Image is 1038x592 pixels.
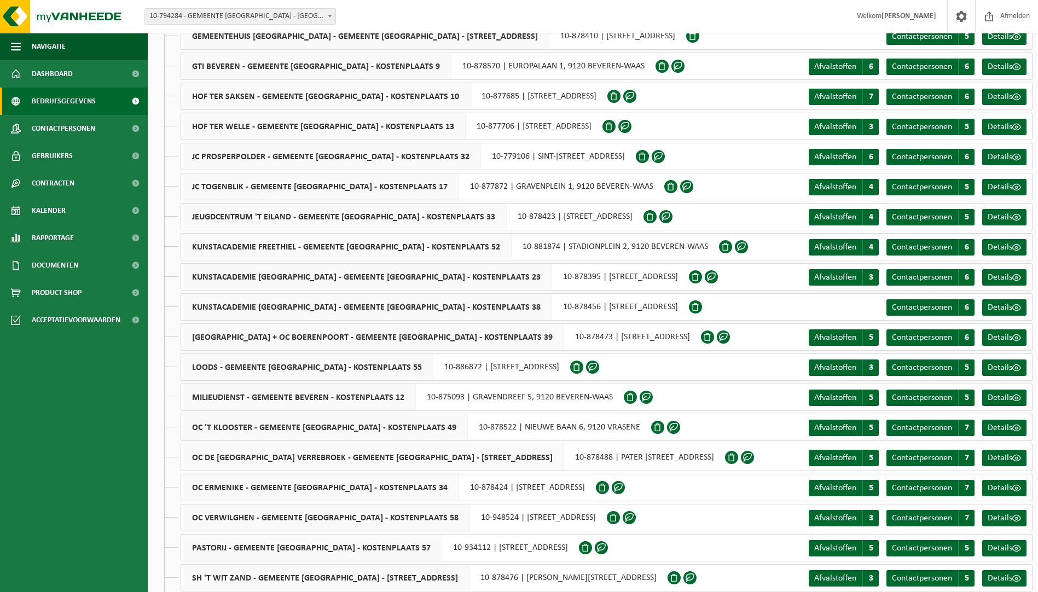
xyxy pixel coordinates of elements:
div: 10-779106 | SINT-[STREET_ADDRESS] [181,143,636,170]
span: Afvalstoffen [814,92,856,101]
a: Afvalstoffen 3 [809,269,879,286]
span: Afvalstoffen [814,514,856,523]
div: 10-877706 | [STREET_ADDRESS] [181,113,602,140]
span: 3 [862,570,879,587]
span: Navigatie [32,33,66,60]
a: Details [982,28,1027,45]
span: GEMEENTEHUIS [GEOGRAPHIC_DATA] - GEMEENTE [GEOGRAPHIC_DATA] - [STREET_ADDRESS] [181,23,549,49]
div: 10-878423 | [STREET_ADDRESS] [181,203,643,230]
span: Contactpersonen [892,393,952,402]
a: Afvalstoffen 6 [809,149,879,165]
a: Contactpersonen 7 [886,450,975,466]
span: Details [988,484,1012,492]
a: Afvalstoffen 5 [809,450,879,466]
span: Bedrijfsgegevens [32,88,96,115]
span: 6 [958,59,975,75]
a: Contactpersonen 6 [886,149,975,165]
strong: [PERSON_NAME] [882,12,936,20]
span: OC DE [GEOGRAPHIC_DATA] VERREBROEK - GEMEENTE [GEOGRAPHIC_DATA] - [STREET_ADDRESS] [181,444,564,471]
a: Details [982,89,1027,105]
a: Afvalstoffen 4 [809,209,879,225]
span: Afvalstoffen [814,544,856,553]
span: Details [988,273,1012,282]
span: 5 [958,390,975,406]
a: Contactpersonen 5 [886,28,975,45]
a: Contactpersonen 6 [886,89,975,105]
span: 4 [862,209,879,225]
a: Details [982,269,1027,286]
a: Details [982,540,1027,556]
a: Afvalstoffen 5 [809,329,879,346]
span: 5 [862,480,879,496]
span: OC ERMENIKE - GEMEENTE [GEOGRAPHIC_DATA] - KOSTENPLAATS 34 [181,474,459,501]
span: 5 [862,540,879,556]
span: Details [988,363,1012,372]
span: 10-794284 - GEMEENTE BEVEREN - BEVEREN-WAAS [144,8,336,25]
span: 4 [862,239,879,256]
span: Details [988,153,1012,161]
span: 5 [958,540,975,556]
span: Details [988,243,1012,252]
span: Afvalstoffen [814,393,856,402]
span: 5 [958,359,975,376]
span: Afvalstoffen [814,243,856,252]
span: 5 [958,119,975,135]
span: Gebruikers [32,142,73,170]
span: Contactpersonen [892,484,952,492]
span: Contactpersonen [892,62,952,71]
span: HOF TER SAKSEN - GEMEENTE [GEOGRAPHIC_DATA] - KOSTENPLAATS 10 [181,83,471,109]
a: Details [982,119,1027,135]
span: Contactpersonen [892,32,952,41]
a: Afvalstoffen 3 [809,570,879,587]
a: Contactpersonen 6 [886,299,975,316]
span: Afvalstoffen [814,183,856,191]
span: 5 [862,420,879,436]
a: Afvalstoffen 4 [809,179,879,195]
a: Details [982,510,1027,526]
span: 7 [862,89,879,105]
a: Contactpersonen 5 [886,209,975,225]
a: Details [982,149,1027,165]
div: 10-875093 | GRAVENDREEF 5, 9120 BEVEREN-WAAS [181,384,624,411]
span: Contactpersonen [892,514,952,523]
div: 10-878522 | NIEUWE BAAN 6, 9120 VRASENE [181,414,651,441]
span: Details [988,333,1012,342]
a: Contactpersonen 6 [886,329,975,346]
a: Afvalstoffen 5 [809,390,879,406]
a: Contactpersonen 5 [886,179,975,195]
a: Afvalstoffen 7 [809,89,879,105]
span: Contactpersonen [892,544,952,553]
span: KUNSTACADEMIE [GEOGRAPHIC_DATA] - GEMEENTE [GEOGRAPHIC_DATA] - KOSTENPLAATS 23 [181,264,552,290]
a: Details [982,420,1027,436]
a: Afvalstoffen 6 [809,59,879,75]
span: Afvalstoffen [814,153,856,161]
div: 10-886872 | [STREET_ADDRESS] [181,353,570,381]
span: Afvalstoffen [814,363,856,372]
span: Details [988,32,1012,41]
span: Afvalstoffen [814,454,856,462]
span: Contracten [32,170,74,197]
span: Details [988,213,1012,222]
span: 6 [958,149,975,165]
span: 3 [862,510,879,526]
span: Details [988,183,1012,191]
span: Contactpersonen [892,423,952,432]
div: 10-877685 | [STREET_ADDRESS] [181,83,607,110]
span: Kalender [32,197,66,224]
a: Afvalstoffen 5 [809,480,879,496]
span: KUNSTACADEMIE [GEOGRAPHIC_DATA] - GEMEENTE [GEOGRAPHIC_DATA] - KOSTENPLAATS 38 [181,294,552,320]
span: Contactpersonen [892,123,952,131]
a: Contactpersonen 7 [886,510,975,526]
div: 10-878424 | [STREET_ADDRESS] [181,474,596,501]
a: Afvalstoffen 3 [809,119,879,135]
a: Contactpersonen 5 [886,119,975,135]
span: KUNSTACADEMIE FREETHIEL - GEMEENTE [GEOGRAPHIC_DATA] - KOSTENPLAATS 52 [181,234,512,260]
span: 7 [958,510,975,526]
span: 5 [862,450,879,466]
span: 7 [958,450,975,466]
span: Details [988,514,1012,523]
span: OC VERWILGHEN - GEMEENTE [GEOGRAPHIC_DATA] - KOSTENPLAATS 58 [181,504,470,531]
span: LOODS - GEMEENTE [GEOGRAPHIC_DATA] - KOSTENPLAATS 55 [181,354,433,380]
span: 7 [958,480,975,496]
span: Contactpersonen [892,303,952,312]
